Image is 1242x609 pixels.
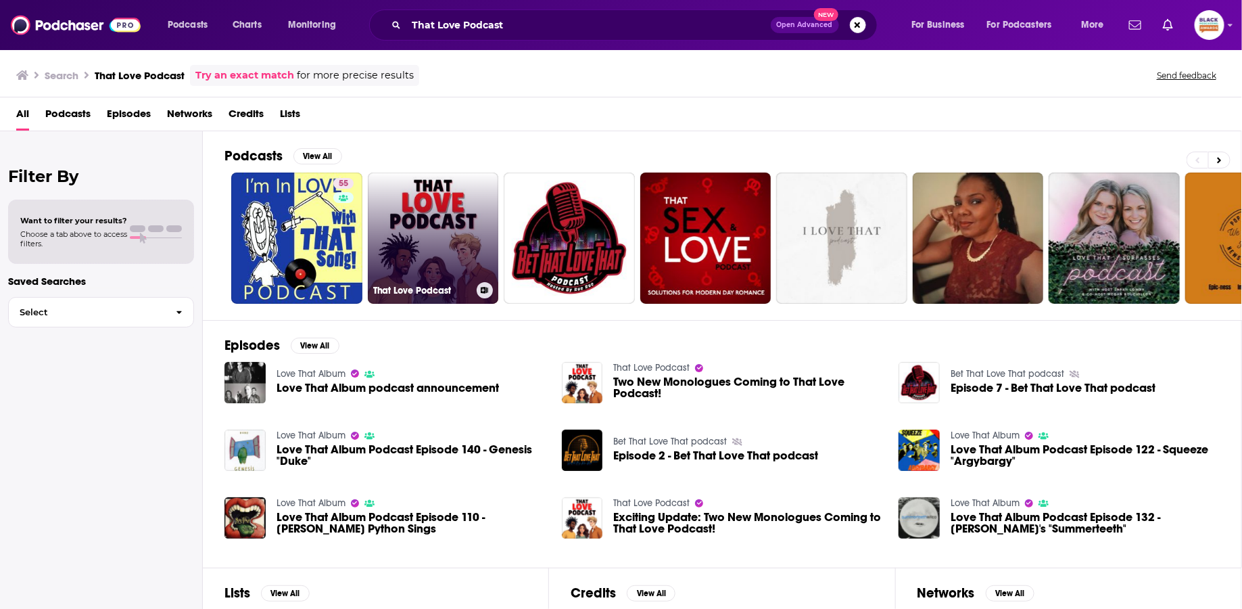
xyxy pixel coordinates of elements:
[224,362,266,403] img: Love That Album podcast announcement
[951,512,1220,535] span: Love That Album Podcast Episode 132 - [PERSON_NAME]'s "Summerteeth"
[373,285,471,296] h3: That Love Podcast
[917,585,975,602] h2: Networks
[45,103,91,131] a: Podcasts
[562,362,603,403] img: Two New Monologues Coming to That Love Podcast!
[279,14,354,36] button: open menu
[1195,10,1224,40] span: Logged in as blackpodcastingawards
[277,430,345,441] a: Love That Album
[224,337,339,354] a: EpisodesView All
[1153,70,1220,81] button: Send feedback
[613,512,882,535] a: Exciting Update: Two New Monologues Coming to That Love Podcast!
[917,585,1034,602] a: NetworksView All
[1195,10,1224,40] img: User Profile
[951,444,1220,467] a: Love That Album Podcast Episode 122 - Squeeze "Argybargy"
[224,148,283,164] h2: Podcasts
[339,177,348,191] span: 55
[224,337,280,354] h2: Episodes
[277,512,546,535] a: Love That Album Podcast Episode 110 - Monty Python Sings
[951,368,1064,380] a: Bet That Love That podcast
[233,16,262,35] span: Charts
[297,68,414,83] span: for more precise results
[293,148,342,164] button: View All
[224,585,310,602] a: ListsView All
[280,103,300,131] a: Lists
[224,430,266,471] img: Love That Album Podcast Episode 140 - Genesis "Duke"
[911,16,965,35] span: For Business
[168,16,208,35] span: Podcasts
[562,497,603,539] img: Exciting Update: Two New Monologues Coming to That Love Podcast!
[951,497,1020,509] a: Love That Album
[8,275,194,288] p: Saved Searches
[951,430,1020,441] a: Love That Album
[571,585,616,602] h2: Credits
[987,16,1052,35] span: For Podcasters
[277,512,546,535] span: Love That Album Podcast Episode 110 - [PERSON_NAME] Python Sings
[333,178,354,189] a: 55
[277,444,546,467] a: Love That Album Podcast Episode 140 - Genesis "Duke"
[902,14,982,36] button: open menu
[613,362,690,374] a: That Love Podcast
[95,69,185,82] h3: That Love Podcast
[158,14,225,36] button: open menu
[986,585,1034,602] button: View All
[1124,14,1147,37] a: Show notifications dropdown
[9,308,165,317] span: Select
[771,17,839,33] button: Open AdvancedNew
[229,103,264,131] a: Credits
[899,497,940,539] img: Love That Album Podcast Episode 132 - Wilco's "Summerteeth"
[978,14,1072,36] button: open menu
[951,382,1155,394] a: Episode 7 - Bet That Love That podcast
[814,8,838,21] span: New
[291,338,339,354] button: View All
[613,436,727,447] a: Bet That Love That podcast
[1195,10,1224,40] button: Show profile menu
[382,9,890,41] div: Search podcasts, credits, & more...
[195,68,294,83] a: Try an exact match
[1072,14,1121,36] button: open menu
[406,14,771,36] input: Search podcasts, credits, & more...
[107,103,151,131] a: Episodes
[571,585,675,602] a: CreditsView All
[562,430,603,471] img: Episode 2 - Bet That Love That podcast
[288,16,336,35] span: Monitoring
[899,362,940,403] a: Episode 7 - Bet That Love That podcast
[20,229,127,248] span: Choose a tab above to access filters.
[224,497,266,539] img: Love That Album Podcast Episode 110 - Monty Python Sings
[777,22,833,28] span: Open Advanced
[613,497,690,509] a: That Love Podcast
[224,14,270,36] a: Charts
[899,430,940,471] a: Love That Album Podcast Episode 122 - Squeeze "Argybargy"
[224,585,250,602] h2: Lists
[167,103,212,131] a: Networks
[277,368,345,380] a: Love That Album
[11,12,141,38] img: Podchaser - Follow, Share and Rate Podcasts
[231,173,362,304] a: 55
[951,512,1220,535] a: Love That Album Podcast Episode 132 - Wilco's "Summerteeth"
[277,382,499,394] a: Love That Album podcast announcement
[1081,16,1104,35] span: More
[613,450,818,461] a: Episode 2 - Bet That Love That podcast
[613,376,882,399] a: Two New Monologues Coming to That Love Podcast!
[627,585,675,602] button: View All
[368,173,499,304] a: That Love Podcast
[224,148,342,164] a: PodcastsView All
